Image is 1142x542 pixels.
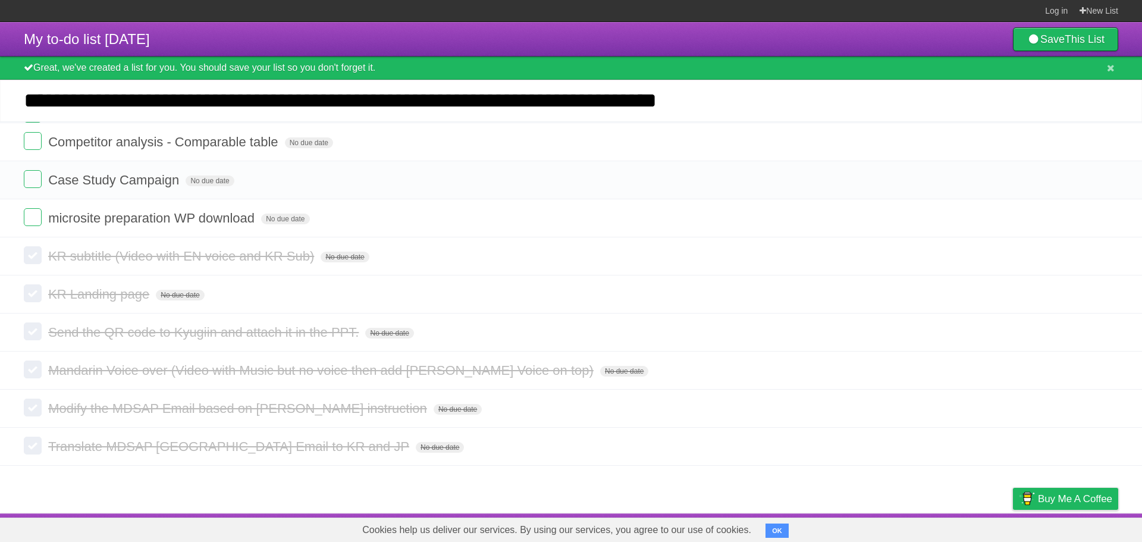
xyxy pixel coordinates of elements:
button: OK [765,524,789,538]
label: Done [24,284,42,302]
label: Done [24,361,42,378]
a: Privacy [997,516,1028,539]
span: No due date [186,176,234,186]
label: Done [24,122,42,140]
span: Case Study Campaign [48,173,182,187]
label: Done [24,170,42,188]
span: No due date [156,290,204,300]
span: Send the QR code to Kyugiin and attach it in the PPT. [48,325,362,340]
span: Translate MDSAP [GEOGRAPHIC_DATA] Email to KR and JP [48,439,412,454]
span: Mandarin Voice over (Video with Music but no voice then add [PERSON_NAME] Voice on top) [48,363,597,378]
b: This List [1065,33,1105,45]
span: No due date [600,366,648,377]
span: No due date [434,404,482,415]
span: Cookies help us deliver our services. By using our services, you agree to our use of cookies. [350,518,763,542]
label: Done [24,399,42,416]
span: No due date [416,442,464,453]
label: Done [24,246,42,264]
a: Terms [957,516,983,539]
a: Buy me a coffee [1013,488,1118,510]
img: Buy me a coffee [1019,488,1035,509]
label: Done [24,322,42,340]
span: No due date [261,214,309,224]
span: Modify the MDSAP Email based on [PERSON_NAME] instruction [48,401,430,416]
a: SaveThis List [1013,27,1118,51]
span: No due date [285,137,333,148]
a: Developers [894,516,942,539]
span: No due date [365,328,413,339]
span: microsite preparation WP download [48,211,258,225]
span: KR subtitle (Video with EN voice and KR Sub) [48,249,317,264]
span: No due date [321,252,369,262]
label: Done [24,437,42,455]
label: Done [24,208,42,226]
span: Competitor analysis - Comparable table [48,134,281,149]
span: My to-do list [DATE] [24,31,150,47]
a: About [855,516,880,539]
label: Done [24,132,42,150]
span: KR Landing page [48,287,152,302]
a: Suggest a feature [1043,516,1118,539]
span: Buy me a coffee [1038,488,1112,509]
